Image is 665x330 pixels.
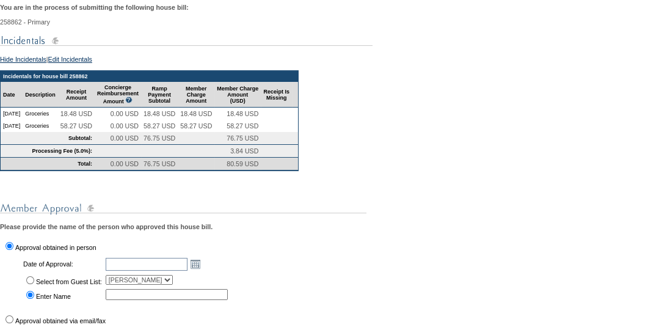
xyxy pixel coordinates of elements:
td: Date [1,82,23,108]
span: 0.00 USD [111,110,139,117]
span: 18.48 USD [60,110,92,117]
label: Approval obtained in person [15,244,96,251]
td: Processing Fee (5.0%): [1,145,95,158]
label: Select from Guest List: [36,278,102,285]
span: 76.75 USD [144,134,175,142]
span: 18.48 USD [144,110,175,117]
td: Receipt Amount [58,82,95,108]
span: 80.59 USD [227,160,258,167]
td: Concierge Reimbursement Amount [95,82,141,108]
a: Open the calendar popup. [189,257,202,271]
span: 58.27 USD [144,122,175,130]
td: Groceries [23,120,58,132]
label: Enter Name [36,293,71,300]
td: [DATE] [1,120,23,132]
span: 0.00 USD [111,122,139,130]
label: Approval obtained via email/fax [15,317,106,324]
td: Description [23,82,58,108]
img: questionMark_lightBlue.gif [125,97,133,103]
td: Date of Approval: [22,256,103,272]
td: [DATE] [1,108,23,120]
span: 0.00 USD [111,160,139,167]
span: 76.75 USD [227,134,258,142]
td: Subtotal: [1,132,95,145]
span: 0.00 USD [111,134,139,142]
td: Groceries [23,108,58,120]
span: 58.27 USD [227,122,258,130]
span: 58.27 USD [60,122,92,130]
td: Ramp Payment Subtotal [141,82,178,108]
td: Member Charge Amount (USD) [214,82,261,108]
span: 58.27 USD [180,122,212,130]
span: 18.48 USD [180,110,212,117]
span: 76.75 USD [144,160,175,167]
td: Incidentals for house bill 258862 [1,71,298,82]
span: 3.84 USD [230,147,258,155]
span: 18.48 USD [227,110,258,117]
a: Edit Incidentals [48,56,92,63]
td: Member Charge Amount [178,82,214,108]
td: Receipt Is Missing [261,82,292,108]
td: Total: [1,158,95,170]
